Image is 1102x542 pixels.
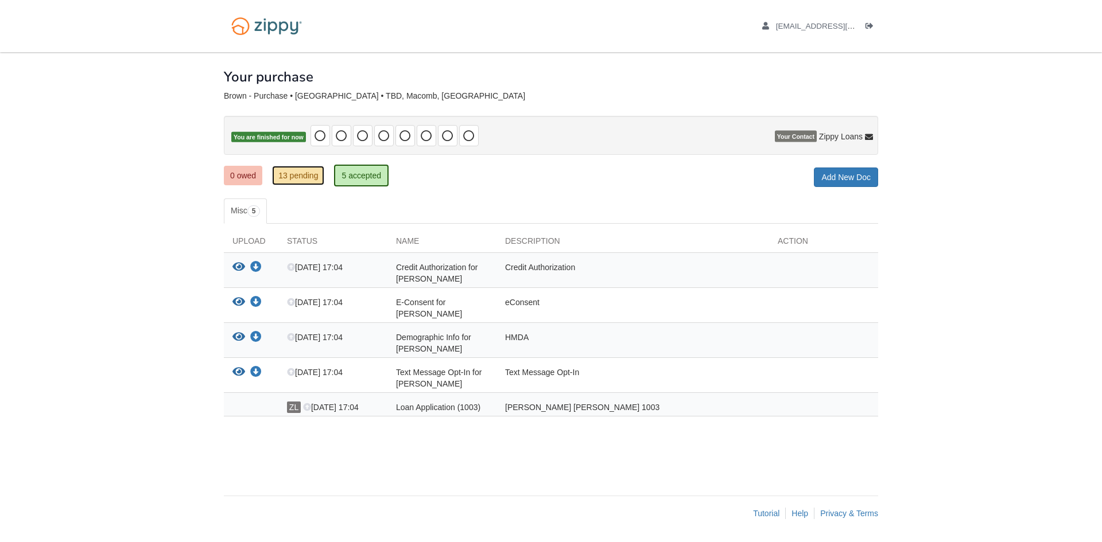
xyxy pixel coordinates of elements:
[496,262,769,284] div: Credit Authorization
[250,368,262,377] a: Download Text Message Opt-In for Brandon Brown
[396,298,462,318] span: E-Consent for [PERSON_NAME]
[224,11,309,41] img: Logo
[287,333,343,342] span: [DATE] 17:04
[287,298,343,307] span: [DATE] 17:04
[769,235,878,252] div: Action
[496,366,769,389] div: Text Message Opt-In
[334,165,389,186] a: 5 accepted
[820,509,878,518] a: Privacy & Terms
[396,368,482,388] span: Text Message Opt-In for [PERSON_NAME]
[753,509,779,518] a: Tutorial
[287,368,343,377] span: [DATE] 17:04
[232,366,245,379] button: View Text Message Opt-In for Brandon Brown
[396,263,478,283] span: Credit Authorization for [PERSON_NAME]
[224,235,278,252] div: Upload
[396,403,480,412] span: Loan Application (1003)
[496,332,769,354] div: HMDA
[224,69,313,84] h1: Your purchase
[232,297,245,309] button: View E-Consent for Brandon Brown
[819,131,863,142] span: Zippy Loans
[278,235,387,252] div: Status
[776,22,907,30] span: b2brown93@icloud.com
[232,262,245,274] button: View Credit Authorization for Brandon Brown
[775,131,817,142] span: Your Contact
[791,509,808,518] a: Help
[762,22,907,33] a: edit profile
[247,205,261,217] span: 5
[231,132,306,143] span: You are finished for now
[272,166,324,185] a: 13 pending
[396,333,471,353] span: Demographic Info for [PERSON_NAME]
[250,333,262,342] a: Download Demographic Info for Brandon Brown
[287,401,301,413] span: ZL
[303,403,359,412] span: [DATE] 17:04
[814,167,878,187] a: Add New Doc
[250,298,262,307] a: Download E-Consent for Brandon Brown
[287,263,343,272] span: [DATE] 17:04
[866,22,878,33] a: Log out
[224,198,267,224] a: Misc
[496,235,769,252] div: Description
[224,91,878,101] div: Brown - Purchase • [GEOGRAPHIC_DATA] • TBD, Macomb, [GEOGRAPHIC_DATA]
[232,332,245,344] button: View Demographic Info for Brandon Brown
[250,263,262,272] a: Download Credit Authorization for Brandon Brown
[496,401,769,413] div: [PERSON_NAME] [PERSON_NAME] 1003
[496,297,769,319] div: eConsent
[387,235,496,252] div: Name
[224,166,262,185] a: 0 owed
